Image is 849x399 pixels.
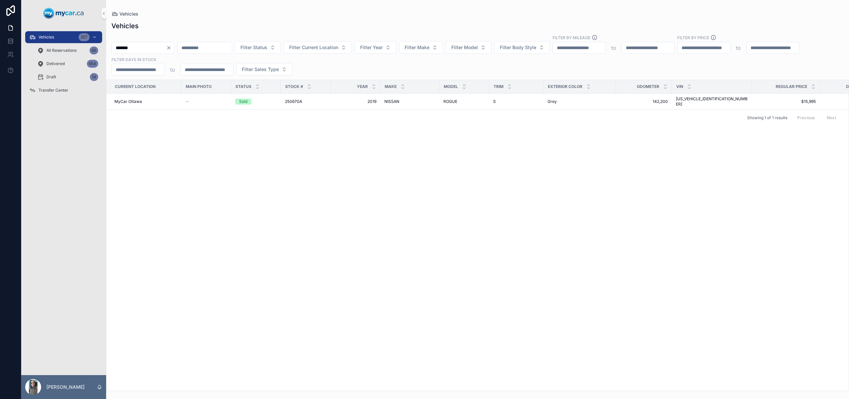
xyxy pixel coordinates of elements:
div: Sold [239,99,247,105]
span: Filter Current Location [289,44,338,51]
a: Grey [548,99,612,104]
span: MyCar Ottawa [114,99,142,104]
span: Main Photo [186,84,212,89]
span: Filter Sales Type [242,66,279,73]
div: 66 [90,46,98,54]
label: FILTER BY PRICE [677,35,709,40]
span: Trim [493,84,503,89]
p: to [611,44,616,52]
span: 250670A [285,99,302,104]
button: Select Button [446,41,491,54]
a: 2019 [335,99,376,104]
a: Transfer Center [25,84,102,96]
span: Odometer [637,84,659,89]
span: Vehicles [38,35,54,40]
span: Regular Price [776,84,807,89]
a: Vehicles357 [25,31,102,43]
a: All Reservations66 [33,44,102,56]
span: Make [385,84,397,89]
span: Exterior Color [548,84,582,89]
span: Delivered [46,61,65,66]
span: -- [185,99,189,104]
span: Filter Body Style [500,44,536,51]
div: scrollable content [21,27,106,105]
a: Draft14 [33,71,102,83]
img: App logo [43,8,84,19]
span: Transfer Center [38,88,68,93]
p: [PERSON_NAME] [46,384,85,390]
span: Model [444,84,458,89]
a: S [493,99,540,104]
span: Filter Year [360,44,383,51]
span: Vehicles [119,11,138,17]
span: VIN [676,84,683,89]
button: Select Button [284,41,352,54]
span: NISSAN [384,99,399,104]
span: Showing 1 of 1 results [747,115,787,120]
span: Draft [46,74,56,80]
span: Current Location [115,84,156,89]
button: Select Button [399,41,443,54]
a: 250670A [285,99,327,104]
button: Select Button [494,41,550,54]
span: Status [235,84,251,89]
span: Grey [548,99,557,104]
a: $15,995 [756,99,816,104]
a: MyCar Ottawa [114,99,177,104]
span: Filter Status [240,44,267,51]
a: NISSAN [384,99,435,104]
div: 357 [79,33,90,41]
label: Filter Days In Stock [111,56,156,62]
a: [US_VEHICLE_IDENTIFICATION_NUMBER] [676,96,748,107]
span: S [493,99,496,104]
button: Select Button [235,41,281,54]
a: ROGUE [443,99,485,104]
a: -- [185,99,227,104]
span: All Reservations [46,48,77,53]
label: Filter By Mileage [553,35,590,40]
a: Vehicles [111,11,138,17]
button: Select Button [236,63,293,76]
a: Delivered654 [33,58,102,70]
span: ROGUE [443,99,457,104]
span: Filter Make [405,44,429,51]
p: to [170,66,175,74]
span: Year [357,84,368,89]
span: Filter Model [451,44,478,51]
div: 14 [90,73,98,81]
a: 142,200 [620,99,668,104]
p: to [736,44,741,52]
button: Select Button [355,41,396,54]
span: Stock # [285,84,303,89]
a: Sold [235,99,277,105]
button: Clear [166,45,174,50]
h1: Vehicles [111,21,139,31]
div: 654 [87,60,98,68]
